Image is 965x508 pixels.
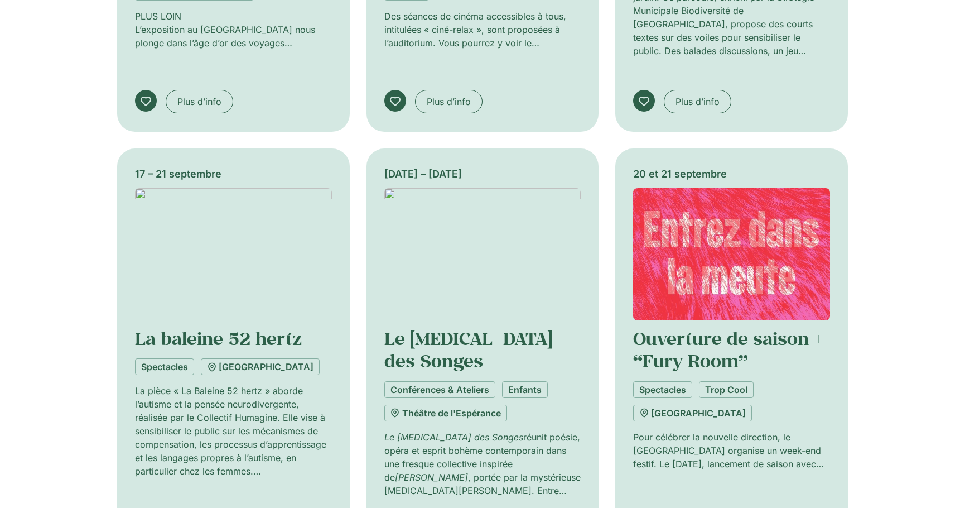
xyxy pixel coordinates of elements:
div: 17 – 21 septembre [135,166,332,181]
p: L’exposition au [GEOGRAPHIC_DATA] nous plonge dans l’âge d’or des voyages d’exploration de l’élit... [135,23,332,50]
p: PLUS LOIN [135,9,332,23]
a: Ouverture de saison + “Fury Room” [633,327,823,372]
a: La baleine 52 hertz [135,327,302,350]
span: Plus d’info [427,95,471,108]
a: Spectacles [633,381,692,398]
p: La pièce « La Baleine 52 hertz » aborde l’autisme et la pensée neurodivergente, réalisée par le C... [135,384,332,478]
a: Spectacles [135,358,194,375]
span: Plus d’info [177,95,221,108]
div: [DATE] – [DATE] [384,166,581,181]
em: Le [MEDICAL_DATA] des Songes [384,432,523,443]
div: 20 et 21 septembre [633,166,830,181]
em: [PERSON_NAME] [395,472,468,483]
p: Des séances de cinéma accessibles à tous, intitulées « ciné-relax », sont proposées à l’auditoriu... [384,9,581,50]
p: Pour célébrer la nouvelle direction, le [GEOGRAPHIC_DATA] organise un week-end festif. Le [DATE],... [633,430,830,471]
a: Conférences & Ateliers [384,381,495,398]
a: Plus d’info [664,90,731,113]
span: Plus d’info [675,95,720,108]
a: Plus d’info [166,90,233,113]
a: Trop Cool [699,381,754,398]
a: Plus d’info [415,90,482,113]
p: réunit poésie, opéra et esprit bohème contemporain dans une fresque collective inspirée de , port... [384,430,581,497]
a: Théâtre de l'Espérance [384,405,507,421]
a: [GEOGRAPHIC_DATA] [633,405,752,421]
a: [GEOGRAPHIC_DATA] [201,358,320,375]
a: Enfants [502,381,548,398]
a: Le [MEDICAL_DATA] des Songes [384,327,552,372]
